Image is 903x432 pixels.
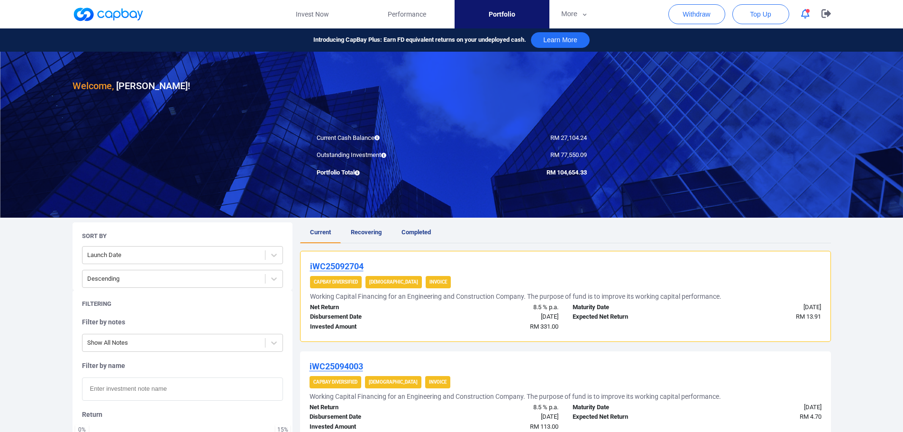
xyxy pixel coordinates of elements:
button: Top Up [732,4,789,24]
div: Maturity Date [566,303,697,313]
span: Top Up [750,9,771,19]
div: Maturity Date [566,403,697,413]
h5: Sort By [82,232,107,240]
div: Net Return [302,403,434,413]
span: RM 13.91 [796,313,821,320]
button: Learn More [531,32,590,48]
strong: Invoice [429,379,447,385]
h5: Return [82,410,283,419]
strong: CapBay Diversified [313,379,357,385]
div: 8.5 % p.a. [434,403,566,413]
u: iWC25094003 [310,361,363,371]
h5: Filter by name [82,361,283,370]
div: [DATE] [434,312,566,322]
div: Outstanding Investment [310,150,452,160]
span: Welcome, [73,80,114,92]
div: [DATE] [434,412,566,422]
span: Recovering [351,229,382,236]
div: Expected Net Return [566,312,697,322]
strong: CapBay Diversified [314,279,358,285]
span: RM 27,104.24 [550,134,587,141]
h3: [PERSON_NAME] ! [73,78,190,93]
div: Disbursement Date [303,312,434,322]
div: Invested Amount [303,322,434,332]
div: Current Cash Balance [310,133,452,143]
span: RM 113.00 [530,423,558,430]
span: RM 4.70 [800,413,821,420]
span: RM 331.00 [530,323,558,330]
span: RM 77,550.09 [550,151,587,158]
button: Withdraw [668,4,725,24]
div: [DATE] [697,403,829,413]
span: RM 104,654.33 [547,169,587,176]
strong: [DEMOGRAPHIC_DATA] [369,279,418,285]
div: 8.5 % p.a. [434,303,566,313]
u: iWC25092704 [310,261,364,271]
input: Enter investment note name [82,377,283,401]
h5: Working Capital Financing for an Engineering and Construction Company. The purpose of fund is to ... [310,292,721,301]
h5: Working Capital Financing for an Engineering and Construction Company. The purpose of fund is to ... [310,392,721,401]
div: Disbursement Date [302,412,434,422]
div: Invested Amount [302,422,434,432]
span: Introducing CapBay Plus: Earn FD equivalent returns on your undeployed cash. [313,35,526,45]
span: Portfolio [489,9,515,19]
h5: Filtering [82,300,111,308]
div: Portfolio Total [310,168,452,178]
span: Current [310,229,331,236]
span: Completed [401,229,431,236]
strong: Invoice [429,279,447,285]
div: [DATE] [697,303,828,313]
div: Net Return [303,303,434,313]
span: Performance [388,9,426,19]
div: Expected Net Return [566,412,697,422]
strong: [DEMOGRAPHIC_DATA] [369,379,418,385]
h5: Filter by notes [82,318,283,326]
